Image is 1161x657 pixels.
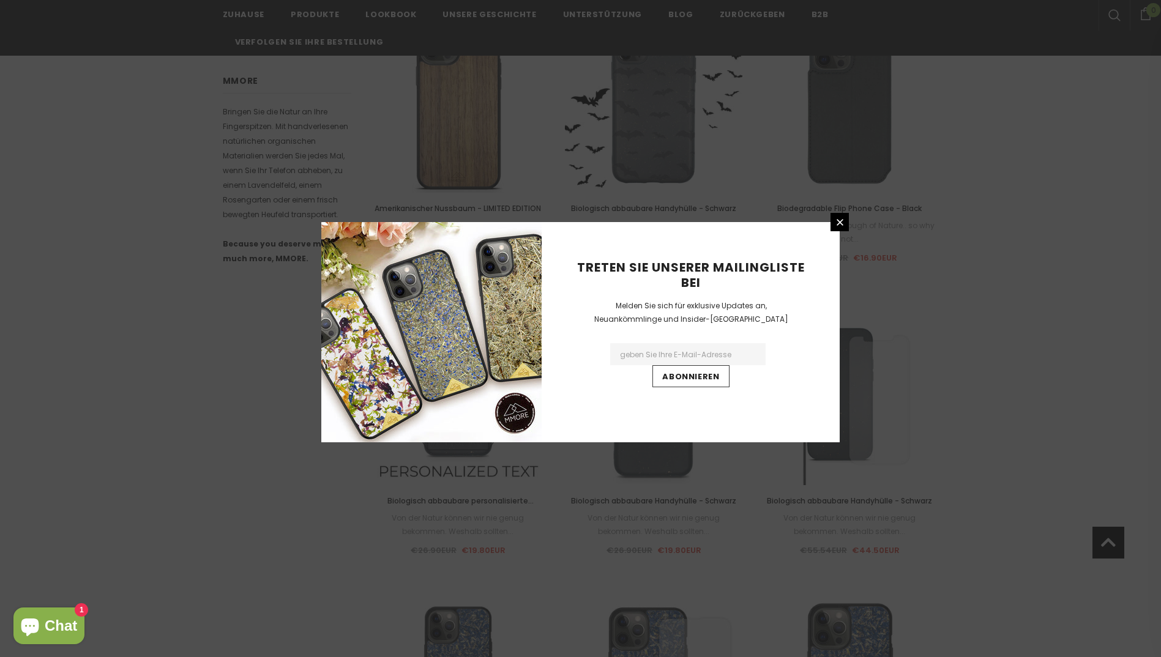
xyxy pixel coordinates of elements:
input: Abonnieren [652,365,730,387]
a: Schließen [831,213,849,231]
span: Treten Sie unserer Mailingliste bei [577,259,805,291]
span: Melden Sie sich für exklusive Updates an, Neuankömmlinge und Insider-[GEOGRAPHIC_DATA] [594,300,788,324]
inbox-online-store-chat: Onlineshop-Chat von Shopify [10,607,88,647]
input: Email Address [610,343,766,365]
